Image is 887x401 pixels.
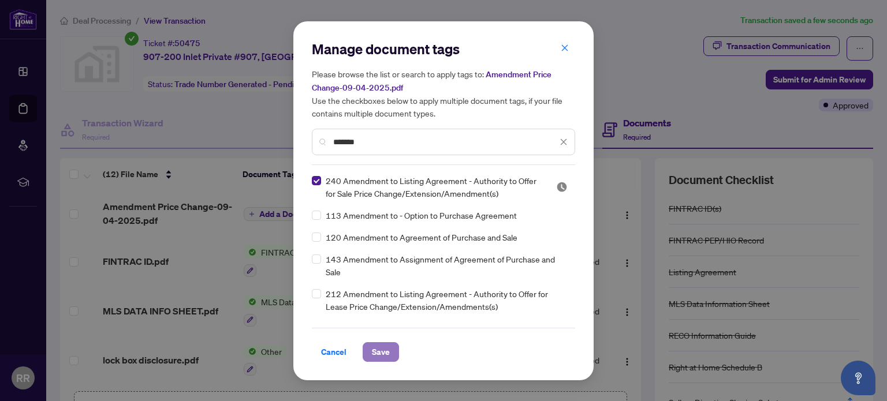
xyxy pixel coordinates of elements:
span: 143 Amendment to Assignment of Agreement of Purchase and Sale [326,253,568,278]
span: 212 Amendment to Listing Agreement - Authority to Offer for Lease Price Change/Extension/Amendmen... [326,287,568,313]
h5: Please browse the list or search to apply tags to: Use the checkboxes below to apply multiple doc... [312,68,575,119]
span: Save [372,343,390,361]
img: status [556,181,568,193]
span: Cancel [321,343,346,361]
button: Save [363,342,399,362]
h2: Manage document tags [312,40,575,58]
span: close [561,44,569,52]
span: 120 Amendment to Agreement of Purchase and Sale [326,231,517,243]
span: close [560,138,568,146]
span: Amendment Price Change-09-04-2025.pdf [312,69,551,93]
span: 240 Amendment to Listing Agreement - Authority to Offer for Sale Price Change/Extension/Amendment(s) [326,174,542,200]
span: Pending Review [556,181,568,193]
span: 113 Amendment to - Option to Purchase Agreement [326,209,517,222]
button: Cancel [312,342,356,362]
button: Open asap [841,361,875,395]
